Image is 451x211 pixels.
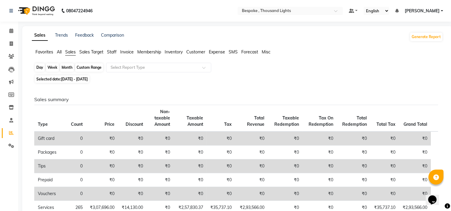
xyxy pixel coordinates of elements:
td: ₹0 [370,187,399,201]
span: Price [105,122,114,127]
span: Customer [186,49,205,55]
td: ₹0 [337,173,370,187]
td: ₹0 [268,187,303,201]
td: ₹0 [399,173,431,187]
div: Day [35,63,45,72]
span: Taxable Amount [187,115,203,127]
td: ₹0 [86,131,118,146]
span: Selected date: [35,75,89,83]
td: ₹0 [207,159,235,173]
span: Tax [224,122,232,127]
td: Vouchers [34,187,67,201]
td: ₹0 [235,146,268,159]
span: Favorites [35,49,53,55]
span: Tax On Redemption [309,115,333,127]
span: All [57,49,62,55]
span: Total Revenue [247,115,264,127]
td: ₹0 [147,159,174,173]
td: 0 [67,187,86,201]
td: ₹0 [207,187,235,201]
td: ₹0 [303,131,337,146]
td: ₹0 [235,173,268,187]
span: Total Tax [376,122,395,127]
td: ₹0 [337,187,370,201]
span: Misc [262,49,270,55]
td: Gift card [34,131,67,146]
td: ₹0 [268,159,303,173]
div: Custom Range [75,63,103,72]
td: ₹0 [370,159,399,173]
td: ₹0 [303,173,337,187]
td: ₹0 [235,159,268,173]
td: ₹0 [86,146,118,159]
span: Forecast [241,49,258,55]
td: ₹0 [207,146,235,159]
td: ₹0 [174,131,207,146]
td: ₹0 [147,173,174,187]
td: ₹0 [399,146,431,159]
h6: Sales summary [34,97,438,102]
span: Staff [107,49,117,55]
span: [DATE] - [DATE] [61,77,88,81]
span: Membership [137,49,161,55]
td: ₹0 [174,173,207,187]
td: ₹0 [118,146,147,159]
a: Sales [32,30,48,41]
b: 08047224946 [66,2,93,19]
span: Inventory [165,49,183,55]
td: ₹0 [86,187,118,201]
span: Type [38,122,48,127]
td: ₹0 [303,159,337,173]
td: 0 [67,146,86,159]
td: ₹0 [303,146,337,159]
a: Feedback [75,32,94,38]
td: ₹0 [235,131,268,146]
td: ₹0 [268,146,303,159]
td: ₹0 [86,159,118,173]
span: Grand Total [404,122,427,127]
td: ₹0 [147,146,174,159]
span: Discount [126,122,143,127]
td: ₹0 [399,159,431,173]
span: Invoice [120,49,134,55]
td: 0 [67,159,86,173]
td: ₹0 [235,187,268,201]
span: Expense [209,49,225,55]
div: Week [46,63,59,72]
td: ₹0 [268,173,303,187]
div: Month [60,63,74,72]
span: Count [71,122,83,127]
td: ₹0 [337,131,370,146]
td: ₹0 [303,187,337,201]
td: Packages [34,146,67,159]
td: Prepaid [34,173,67,187]
td: ₹0 [174,187,207,201]
td: ₹0 [370,173,399,187]
td: ₹0 [399,187,431,201]
img: logo [15,2,56,19]
td: ₹0 [370,146,399,159]
a: Comparison [101,32,124,38]
td: ₹0 [207,131,235,146]
td: ₹0 [174,159,207,173]
span: Non-taxable Amount [154,109,170,127]
td: ₹0 [337,159,370,173]
td: ₹0 [147,131,174,146]
span: Sales Target [79,49,103,55]
td: ₹0 [118,187,147,201]
span: Sales [65,49,76,55]
td: ₹0 [174,146,207,159]
td: ₹0 [370,131,399,146]
td: 0 [67,131,86,146]
td: ₹0 [337,146,370,159]
a: Trends [55,32,68,38]
td: ₹0 [118,131,147,146]
td: ₹0 [268,131,303,146]
td: 0 [67,173,86,187]
span: [PERSON_NAME] [405,8,440,14]
td: ₹0 [147,187,174,201]
td: ₹0 [86,173,118,187]
td: Tips [34,159,67,173]
button: Generate Report [410,33,442,41]
iframe: chat widget [426,187,445,205]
